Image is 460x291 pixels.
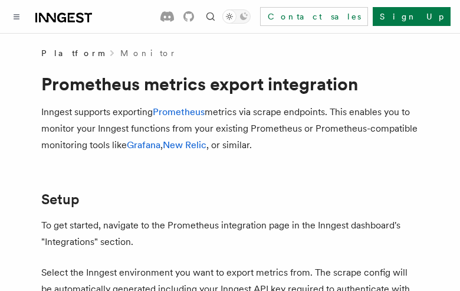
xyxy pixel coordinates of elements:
[41,217,419,250] p: To get started, navigate to the Prometheus integration page in the Inngest dashboard's "Integrati...
[41,104,419,153] p: Inngest supports exporting metrics via scrape endpoints. This enables you to monitor your Inngest...
[222,9,251,24] button: Toggle dark mode
[203,9,218,24] button: Find something...
[127,139,160,151] a: Grafana
[9,9,24,24] button: Toggle navigation
[41,47,104,59] span: Platform
[373,7,451,26] a: Sign Up
[41,191,80,208] a: Setup
[260,7,368,26] a: Contact sales
[120,47,176,59] a: Monitor
[163,139,206,151] a: New Relic
[41,73,419,94] h1: Prometheus metrics export integration
[153,106,205,117] a: Prometheus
